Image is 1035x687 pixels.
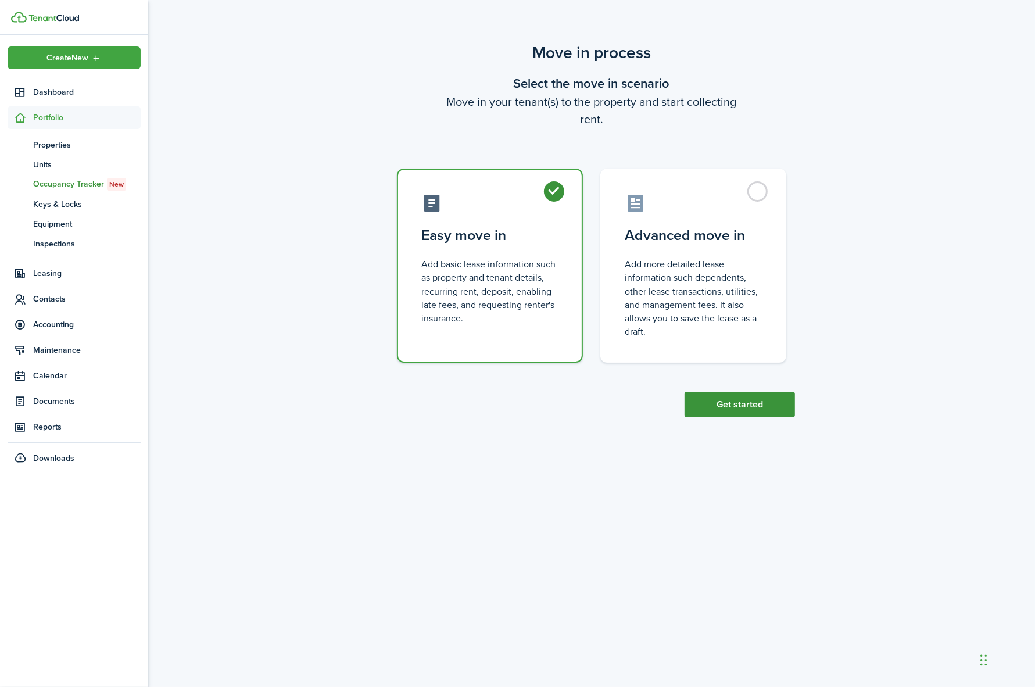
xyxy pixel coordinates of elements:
span: Keys & Locks [33,198,141,210]
span: Downloads [33,452,74,464]
iframe: Chat Widget [977,631,1035,687]
span: Inspections [33,238,141,250]
scenario-title: Move in process [388,41,795,65]
a: Equipment [8,214,141,234]
button: Open menu [8,46,141,69]
button: Get started [685,392,795,417]
span: Reports [33,421,141,433]
control-radio-card-description: Add more detailed lease information such dependents, other lease transactions, utilities, and man... [625,257,762,338]
control-radio-card-title: Easy move in [421,225,558,246]
span: Properties [33,139,141,151]
span: Occupancy Tracker [33,178,141,191]
wizard-step-header-title: Select the move in scenario [388,74,795,93]
a: Inspections [8,234,141,253]
span: New [109,179,124,189]
img: TenantCloud [28,15,79,22]
a: Units [8,155,141,174]
span: Leasing [33,267,141,280]
control-radio-card-title: Advanced move in [625,225,762,246]
control-radio-card-description: Add basic lease information such as property and tenant details, recurring rent, deposit, enablin... [421,257,558,325]
span: Documents [33,395,141,407]
a: Dashboard [8,81,141,103]
a: Keys & Locks [8,194,141,214]
span: Accounting [33,319,141,331]
div: Drag [980,643,987,678]
span: Contacts [33,293,141,305]
a: Occupancy TrackerNew [8,174,141,194]
img: TenantCloud [11,12,27,23]
span: Units [33,159,141,171]
a: Properties [8,135,141,155]
wizard-step-header-description: Move in your tenant(s) to the property and start collecting rent. [388,93,795,128]
span: Maintenance [33,344,141,356]
span: Portfolio [33,112,141,124]
span: Create New [47,54,89,62]
a: Reports [8,416,141,438]
span: Dashboard [33,86,141,98]
span: Equipment [33,218,141,230]
span: Calendar [33,370,141,382]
